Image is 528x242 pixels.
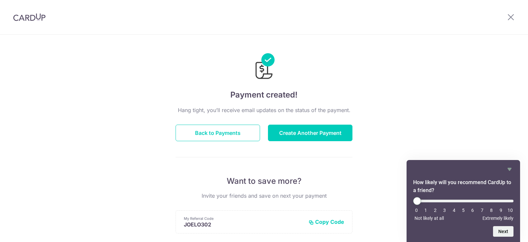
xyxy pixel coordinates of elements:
h4: Payment created! [176,89,352,101]
p: JOELO302 [184,221,303,228]
button: Create Another Payment [268,125,352,141]
span: Extremely likely [482,216,513,221]
button: Next question [493,226,513,237]
li: 6 [469,208,476,213]
li: 2 [432,208,439,213]
span: Not likely at all [414,216,444,221]
div: How likely will you recommend CardUp to a friend? Select an option from 0 to 10, with 0 being Not... [413,165,513,237]
li: 1 [422,208,429,213]
p: Invite your friends and save on next your payment [176,192,352,200]
button: Hide survey [506,165,513,173]
li: 7 [479,208,485,213]
img: CardUp [13,13,46,21]
p: Want to save more? [176,176,352,186]
li: 4 [451,208,457,213]
li: 9 [498,208,504,213]
button: Back to Payments [176,125,260,141]
img: Payments [253,53,275,81]
li: 8 [488,208,495,213]
li: 3 [441,208,448,213]
div: How likely will you recommend CardUp to a friend? Select an option from 0 to 10, with 0 being Not... [413,197,513,221]
li: 10 [507,208,513,213]
p: Hang tight, you’ll receive email updates on the status of the payment. [176,106,352,114]
h2: How likely will you recommend CardUp to a friend? Select an option from 0 to 10, with 0 being Not... [413,179,513,194]
button: Copy Code [309,219,344,225]
p: My Referral Code [184,216,303,221]
li: 0 [413,208,420,213]
li: 5 [460,208,467,213]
